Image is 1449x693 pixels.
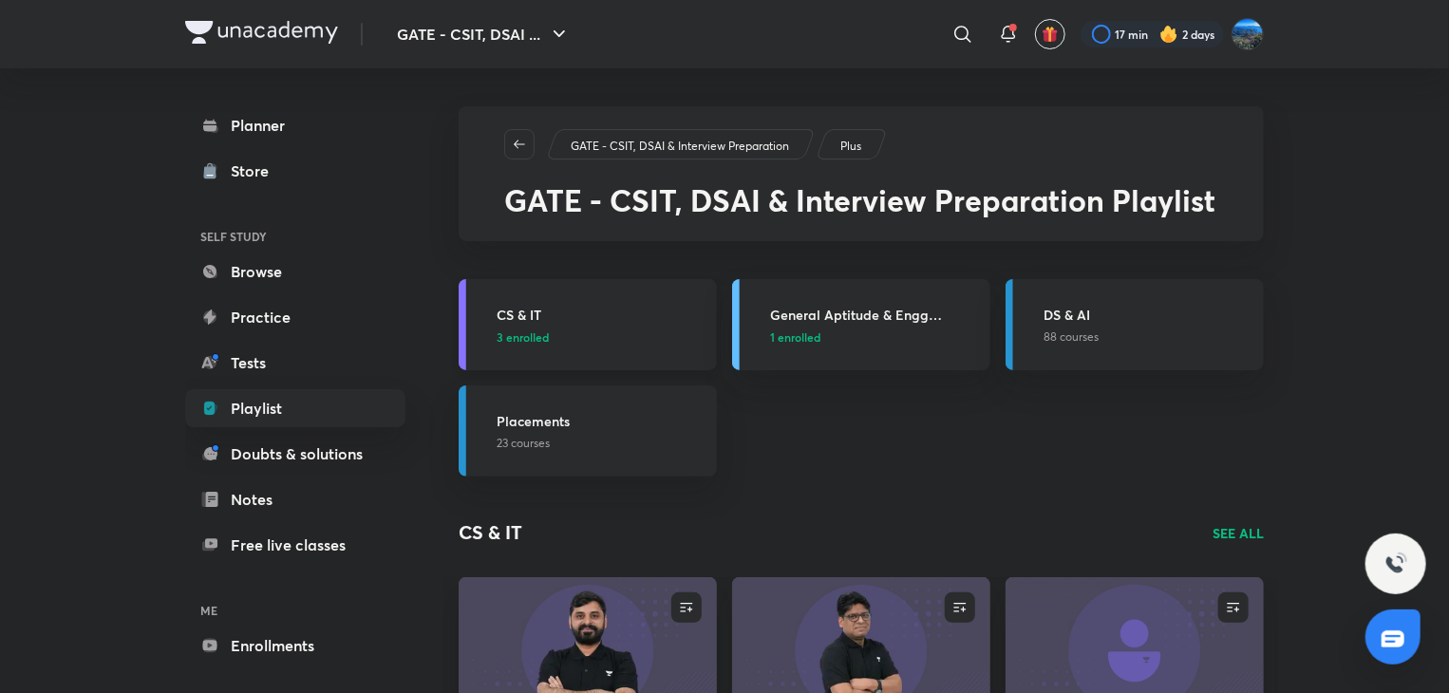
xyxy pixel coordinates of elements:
img: ttu [1384,553,1407,575]
a: Planner [185,106,405,144]
a: CS & IT3 enrolled [459,279,717,370]
a: Plus [837,138,865,155]
img: avatar [1042,26,1059,43]
a: Tests [185,344,405,382]
a: Placements23 courses [459,385,717,477]
span: 3 enrolled [497,328,549,346]
img: streak [1159,25,1178,44]
a: Notes [185,480,405,518]
a: Practice [185,298,405,336]
span: GATE - CSIT, DSAI & Interview Preparation Playlist [504,179,1215,220]
a: GATE - CSIT, DSAI & Interview Preparation [568,138,793,155]
span: 23 courses [497,435,550,452]
a: Enrollments [185,627,405,665]
a: Company Logo [185,21,338,48]
h6: SELF STUDY [185,220,405,253]
div: Store [231,159,280,182]
a: SEE ALL [1213,523,1264,543]
p: Plus [840,138,861,155]
h3: General Aptitude & Engg Mathematics [770,305,979,325]
img: Company Logo [185,21,338,44]
a: Store [185,152,405,190]
a: Free live classes [185,526,405,564]
h3: DS & AI [1044,305,1252,325]
a: Doubts & solutions [185,435,405,473]
a: Browse [185,253,405,290]
h3: CS & IT [497,305,706,325]
span: 1 enrolled [770,328,820,346]
button: avatar [1035,19,1065,49]
h3: Placements [497,411,706,431]
h2: CS & IT [459,518,522,547]
p: GATE - CSIT, DSAI & Interview Preparation [571,138,789,155]
button: GATE - CSIT, DSAI ... [386,15,582,53]
span: 88 courses [1044,328,1099,346]
h6: ME [185,594,405,627]
img: Karthik Koduri [1232,18,1264,50]
a: DS & AI88 courses [1006,279,1264,370]
a: Playlist [185,389,405,427]
a: General Aptitude & Engg Mathematics1 enrolled [732,279,990,370]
